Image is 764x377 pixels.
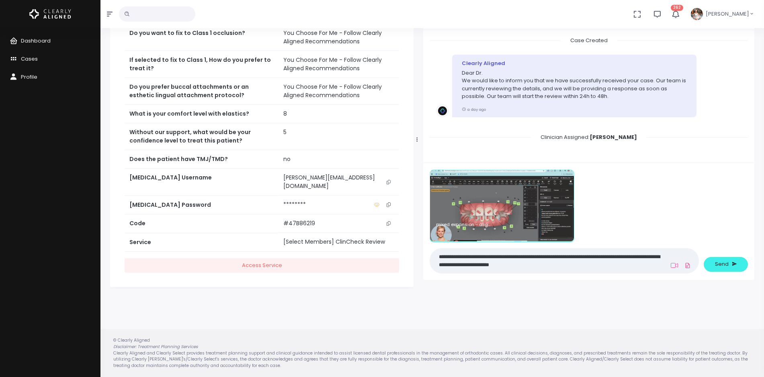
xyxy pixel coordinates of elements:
small: a day ago [462,107,486,112]
th: What is your comfort level with elastics? [125,105,279,123]
th: Do you want to fix to Class 1 occlusion? [125,24,279,51]
b: [PERSON_NAME] [590,133,637,141]
td: #47B86219 [279,214,399,233]
a: Add Files [683,258,692,273]
p: Dear Dr. We would like to inform you that we have successfully received your case. Our team is cu... [462,69,687,100]
span: Send [715,260,729,268]
td: 5 [279,123,399,150]
div: [Select Members] ClinCheck Review [283,238,394,246]
td: You Choose For Me - Follow Clearly Aligned Recommendations [279,51,399,78]
a: Access Service [125,258,399,273]
th: Do you prefer buccal attachments or an esthetic lingual attachment protocol? [125,78,279,105]
td: [PERSON_NAME][EMAIL_ADDRESS][DOMAIN_NAME] [279,169,399,196]
a: Add Loom Video [669,262,680,269]
span: Dashboard [21,37,51,45]
th: Without our support, what would be your confidence level to treat this patient? [125,123,279,150]
th: Service [125,233,279,251]
td: no [279,150,399,169]
td: 8 [279,105,399,123]
div: Clearly Aligned [462,59,687,67]
td: You Choose For Me - Follow Clearly Aligned Recommendations [279,78,399,105]
span: Case Created [561,34,617,47]
div: © Clearly Aligned Clearly Aligned and Clearly Select provides treatment planning support and clin... [105,337,759,369]
th: [MEDICAL_DATA] Username [125,169,279,196]
img: 25138b31c15b47d2875f6de71466c893-99261fb442500a61.gif [430,170,574,241]
span: Clinician Assigned: [531,131,647,143]
button: Send [704,257,748,272]
img: Header Avatar [690,7,704,21]
th: Does the patient have TMJ/TMD? [125,150,279,169]
img: Logo Horizontal [29,6,71,22]
th: Code [125,214,279,233]
th: If selected to fix to Class 1, How do you prefer to treat it? [125,51,279,78]
span: Profile [21,73,37,81]
em: Disclaimer: Treatment Planning Services [113,344,198,350]
td: You Choose For Me - Follow Clearly Aligned Recommendations [279,24,399,51]
th: [MEDICAL_DATA] Password [125,196,279,214]
span: [PERSON_NAME] [706,10,749,18]
span: Cases [21,55,38,63]
span: Remove [436,230,452,235]
p: mixed expansion - aligner only age [DATE][DEMOGRAPHIC_DATA][DATE] [436,222,492,227]
span: 262 [671,5,683,11]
